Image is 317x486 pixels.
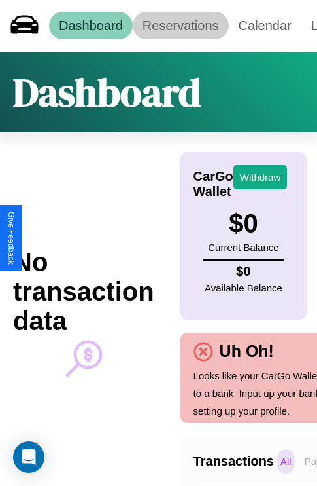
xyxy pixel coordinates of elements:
[13,441,44,473] div: Open Intercom Messenger
[229,12,301,39] a: Calendar
[205,264,282,279] h4: $ 0
[208,209,278,238] h3: $ 0
[13,65,201,119] h1: Dashboard
[213,342,280,361] h4: Uh Oh!
[233,165,288,189] button: Withdraw
[13,248,154,336] h2: No transaction data
[277,449,295,474] p: All
[193,454,274,469] h4: Transactions
[49,12,133,39] a: Dashboard
[133,12,229,39] a: Reservations
[7,212,16,265] div: Give Feedback
[193,169,233,199] h4: CarGo Wallet
[208,238,278,256] p: Current Balance
[205,279,282,297] p: Available Balance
